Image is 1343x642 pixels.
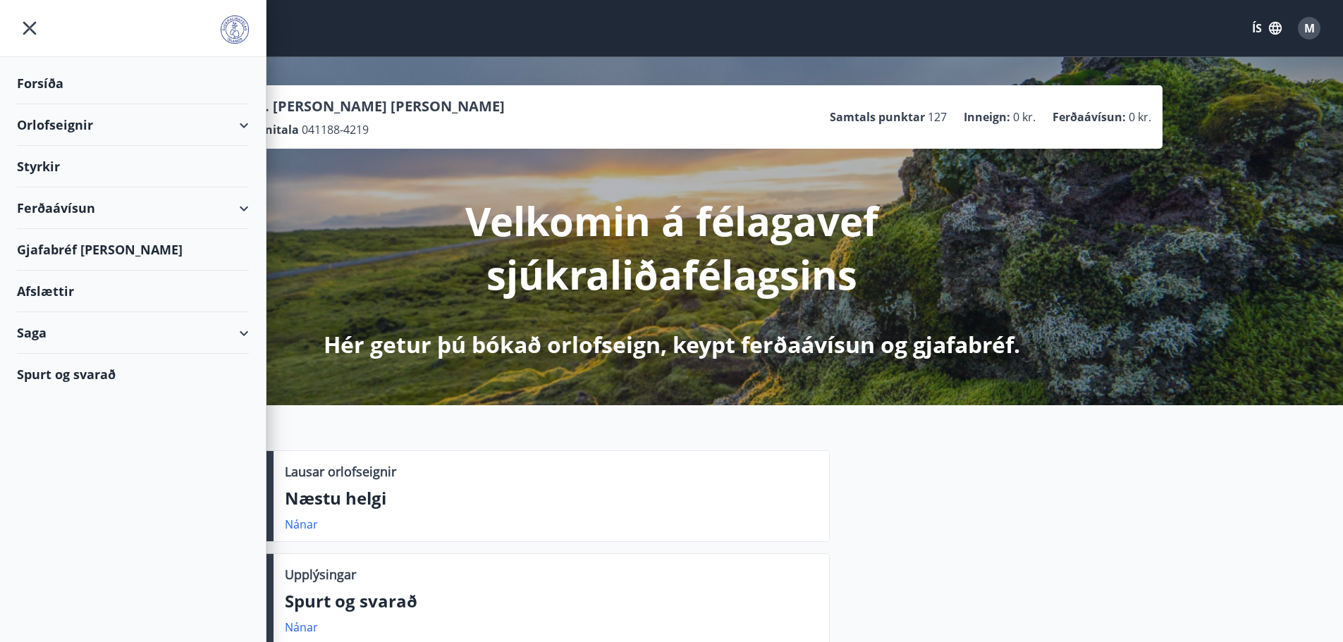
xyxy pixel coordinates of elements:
div: Gjafabréf [PERSON_NAME] [17,229,249,271]
p: Samtals punktar [830,109,925,125]
img: union_logo [221,16,249,44]
span: 0 kr. [1013,109,1036,125]
div: Styrkir [17,146,249,187]
div: Forsíða [17,63,249,104]
p: Ferðaávísun : [1053,109,1126,125]
p: Lausar orlofseignir [285,462,396,481]
div: Ferðaávísun [17,187,249,229]
div: Afslættir [17,271,249,312]
span: 041188-4219 [302,122,369,137]
p: Kennitala [243,122,299,137]
span: 0 kr. [1129,109,1151,125]
div: Saga [17,312,249,354]
p: Upplýsingar [285,565,356,584]
button: ÍS [1244,16,1289,41]
p: Inneign : [964,109,1010,125]
span: 127 [928,109,947,125]
a: Nánar [285,619,318,635]
a: Nánar [285,517,318,532]
p: Velkomin á félagavef sjúkraliðafélagsins [300,194,1044,301]
p: Ma. [PERSON_NAME] [PERSON_NAME] [243,97,505,116]
div: Spurt og svarað [17,354,249,395]
button: M [1292,11,1326,45]
span: M [1304,20,1315,36]
p: Næstu helgi [285,486,818,510]
div: Orlofseignir [17,104,249,146]
button: menu [17,16,42,41]
p: Spurt og svarað [285,589,818,613]
p: Hér getur þú bókað orlofseign, keypt ferðaávísun og gjafabréf. [324,329,1020,360]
